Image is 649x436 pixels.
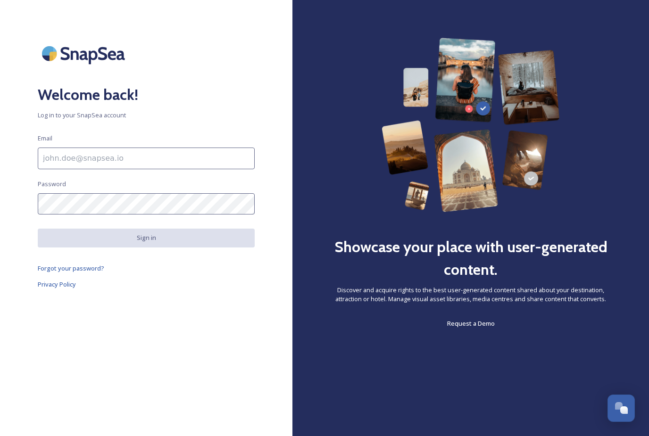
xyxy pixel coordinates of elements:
[38,280,76,288] span: Privacy Policy
[447,318,495,329] a: Request a Demo
[330,286,611,304] span: Discover and acquire rights to the best user-generated content shared about your destination, att...
[38,38,132,69] img: SnapSea Logo
[38,180,66,189] span: Password
[38,263,255,274] a: Forgot your password?
[38,148,255,169] input: john.doe@snapsea.io
[38,83,255,106] h2: Welcome back!
[607,395,635,422] button: Open Chat
[38,279,255,290] a: Privacy Policy
[38,111,255,120] span: Log in to your SnapSea account
[38,134,52,143] span: Email
[38,229,255,247] button: Sign in
[330,236,611,281] h2: Showcase your place with user-generated content.
[382,38,560,212] img: 63b42ca75bacad526042e722_Group%20154-p-800.png
[38,264,104,272] span: Forgot your password?
[447,319,495,328] span: Request a Demo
